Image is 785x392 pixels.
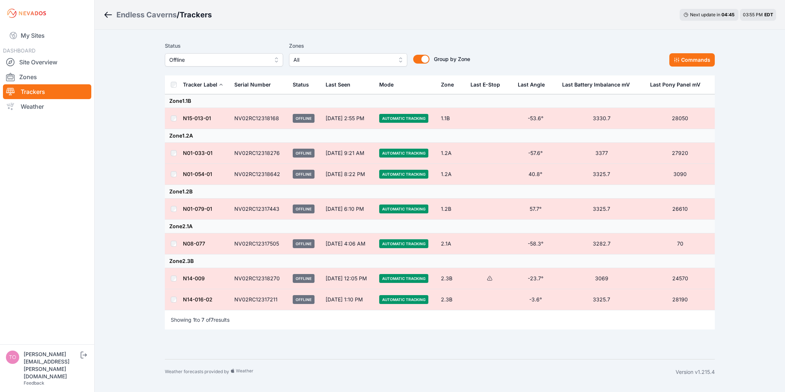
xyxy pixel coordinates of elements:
[436,268,466,289] td: 2.3B
[169,55,268,64] span: Offline
[165,368,676,376] div: Weather forecasts provided by
[183,150,213,156] a: N01-033-01
[434,56,470,62] span: Group by Zone
[379,170,428,179] span: Automatic Tracking
[558,233,645,254] td: 3282.7
[764,12,773,17] span: EDT
[379,295,428,304] span: Automatic Tracking
[293,55,392,64] span: All
[441,81,454,88] div: Zone
[676,368,715,376] div: Version v1.215.4
[646,199,715,220] td: 26610
[513,108,558,129] td: -53.6°
[558,143,645,164] td: 3377
[321,164,375,185] td: [DATE] 8:22 PM
[183,296,213,303] a: N14-016-02
[721,12,735,18] div: 04 : 45
[230,289,288,310] td: NV02RC12317211
[646,143,715,164] td: 27920
[650,81,700,88] div: Last Pony Panel mV
[293,239,315,248] span: Offline
[321,199,375,220] td: [DATE] 6:10 PM
[646,233,715,254] td: 70
[293,149,315,158] span: Offline
[3,99,91,114] a: Weather
[177,10,180,20] span: /
[6,7,47,19] img: Nevados
[293,295,315,304] span: Offline
[3,27,91,44] a: My Sites
[326,76,370,94] div: Last Seen
[230,108,288,129] td: NV02RC12318168
[171,316,230,324] p: Showing to of results
[230,164,288,185] td: NV02RC12318642
[183,171,212,177] a: N01-054-01
[518,81,545,88] div: Last Angle
[183,81,217,88] div: Tracker Label
[379,76,400,94] button: Mode
[513,143,558,164] td: -57.6°
[669,53,715,67] button: Commands
[289,41,407,50] label: Zones
[3,84,91,99] a: Trackers
[379,114,428,123] span: Automatic Tracking
[562,76,636,94] button: Last Battery Imbalance mV
[165,53,283,67] button: Offline
[3,70,91,84] a: Zones
[379,205,428,213] span: Automatic Tracking
[436,164,466,185] td: 1.2A
[103,5,212,24] nav: Breadcrumb
[558,268,645,289] td: 3069
[321,233,375,254] td: [DATE] 4:06 AM
[646,164,715,185] td: 3090
[234,76,277,94] button: Serial Number
[234,81,271,88] div: Serial Number
[6,351,19,364] img: tomasz.barcz@energix-group.com
[646,108,715,129] td: 28050
[518,76,551,94] button: Last Angle
[24,380,44,386] a: Feedback
[230,268,288,289] td: NV02RC12318270
[379,149,428,158] span: Automatic Tracking
[441,76,460,94] button: Zone
[165,94,715,108] td: Zone 1.1B
[558,164,645,185] td: 3325.7
[293,170,315,179] span: Offline
[690,12,720,17] span: Next update in
[650,76,706,94] button: Last Pony Panel mV
[470,81,500,88] div: Last E-Stop
[558,289,645,310] td: 3325.7
[321,289,375,310] td: [DATE] 1:10 PM
[193,317,195,323] span: 1
[558,108,645,129] td: 3330.7
[183,275,205,281] a: N14-009
[513,268,558,289] td: -23.7°
[165,254,715,268] td: Zone 2.3B
[321,108,375,129] td: [DATE] 2:55 PM
[116,10,177,20] div: Endless Caverns
[230,233,288,254] td: NV02RC12317505
[436,143,466,164] td: 1.2A
[379,81,394,88] div: Mode
[562,81,630,88] div: Last Battery Imbalance mV
[293,274,315,283] span: Offline
[436,199,466,220] td: 1.2B
[293,81,309,88] div: Status
[165,41,283,50] label: Status
[180,10,212,20] h3: Trackers
[513,164,558,185] td: 40.8°
[646,268,715,289] td: 24570
[436,233,466,254] td: 2.1A
[230,199,288,220] td: NV02RC12317443
[436,108,466,129] td: 1.1B
[3,55,91,70] a: Site Overview
[513,199,558,220] td: 57.7°
[558,199,645,220] td: 3325.7
[3,47,35,54] span: DASHBOARD
[183,76,223,94] button: Tracker Label
[183,206,212,212] a: N01-079-01
[513,289,558,310] td: -3.6°
[165,185,715,199] td: Zone 1.2B
[289,53,407,67] button: All
[646,289,715,310] td: 28190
